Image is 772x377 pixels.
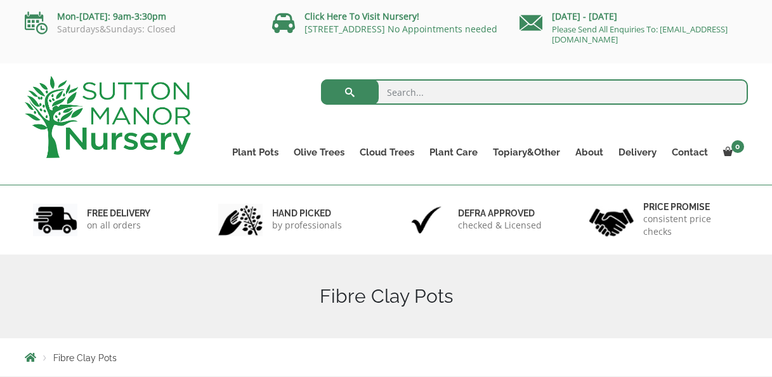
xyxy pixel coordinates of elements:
h6: FREE DELIVERY [87,208,150,219]
input: Search... [321,79,748,105]
img: 3.jpg [404,204,448,236]
a: 0 [716,143,748,161]
img: 1.jpg [33,204,77,236]
a: Please Send All Enquiries To: [EMAIL_ADDRESS][DOMAIN_NAME] [552,23,728,45]
p: on all orders [87,219,150,232]
a: Olive Trees [286,143,352,161]
p: consistent price checks [643,213,740,238]
a: Plant Care [422,143,485,161]
p: checked & Licensed [458,219,542,232]
a: Click Here To Visit Nursery! [304,10,419,22]
h6: Price promise [643,201,740,213]
img: logo [25,76,191,158]
a: Topiary&Other [485,143,568,161]
h6: Defra approved [458,208,542,219]
nav: Breadcrumbs [25,352,748,362]
a: Delivery [611,143,664,161]
p: Mon-[DATE]: 9am-3:30pm [25,9,253,24]
a: Contact [664,143,716,161]
span: 0 [731,140,744,153]
p: by professionals [272,219,342,232]
a: [STREET_ADDRESS] No Appointments needed [304,23,497,35]
img: 2.jpg [218,204,263,236]
a: Cloud Trees [352,143,422,161]
a: Plant Pots [225,143,286,161]
h6: hand picked [272,208,342,219]
span: Fibre Clay Pots [53,353,117,363]
a: About [568,143,611,161]
p: Saturdays&Sundays: Closed [25,24,253,34]
p: [DATE] - [DATE] [520,9,748,24]
h1: Fibre Clay Pots [25,285,748,308]
img: 4.jpg [589,201,634,239]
